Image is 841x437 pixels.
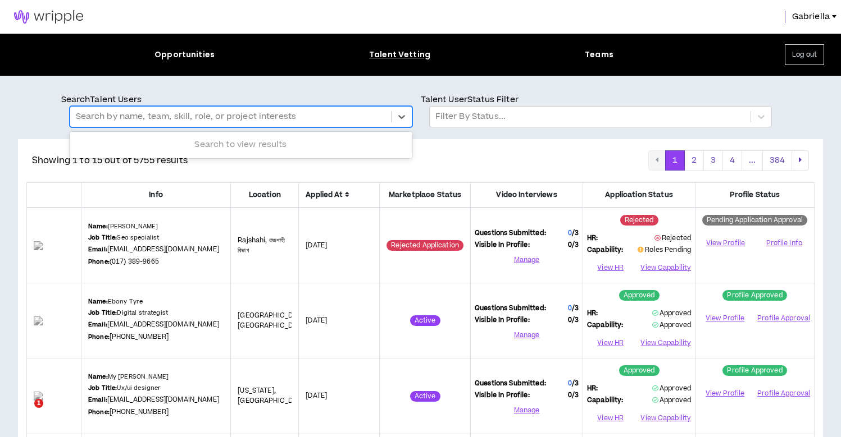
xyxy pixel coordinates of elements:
[475,228,546,238] span: Questions Submitted:
[587,395,624,406] span: Capability:
[645,245,691,255] span: Roles Pending
[568,303,572,313] span: 0
[640,334,691,351] button: View Capability
[762,150,792,171] button: 384
[81,182,231,208] th: Info
[648,150,809,171] nav: pagination
[421,94,780,106] p: Talent User Status Filter
[572,303,579,313] span: / 3
[587,410,634,427] button: View HR
[722,365,787,376] sup: Profile Approved
[699,384,751,403] a: View Profile
[238,386,307,406] span: [US_STATE] , [GEOGRAPHIC_DATA]
[568,315,579,325] span: 0
[587,384,598,394] span: HR:
[572,390,579,400] span: / 3
[110,332,169,342] a: [PHONE_NUMBER]
[306,190,372,200] span: Applied At
[654,233,691,243] span: Rejected
[107,320,219,329] a: [EMAIL_ADDRESS][DOMAIN_NAME]
[652,395,691,405] span: Approved
[110,257,159,266] a: (017) 389-9665
[88,333,110,341] b: Phone:
[475,240,530,250] span: Visible In Profile:
[88,309,117,317] b: Job Title:
[620,215,658,226] sup: Rejected
[568,379,572,388] span: 0
[702,215,807,226] sup: Pending Application Approval
[238,236,285,255] span: Rajshahi , রাজশাহী বিভাগ
[475,303,546,314] span: Questions Submitted:
[619,290,660,301] sup: Approved
[587,334,634,351] button: View HR
[110,407,169,417] a: [PHONE_NUMBER]
[785,44,824,65] button: Log out
[757,385,810,402] button: Profile Approval
[238,311,309,330] span: [GEOGRAPHIC_DATA] , [GEOGRAPHIC_DATA]
[34,316,74,325] img: KlxACz13SzuNxJwDXPQGUUDX872NWb3LgNYUrsmr.png
[306,316,372,326] p: [DATE]
[88,297,108,306] b: Name:
[410,391,440,402] sup: Active
[88,372,108,381] b: Name:
[652,384,691,393] span: Approved
[61,94,421,106] p: Search Talent Users
[572,240,579,250] span: / 3
[471,182,583,208] th: Video Interviews
[88,395,107,404] b: Email:
[231,182,299,208] th: Location
[695,182,815,208] th: Profile Status
[583,182,695,208] th: Application Status
[380,182,471,208] th: Marketplace Status
[587,309,598,319] span: HR:
[665,150,685,171] button: 1
[88,245,107,254] b: Email:
[758,235,810,252] button: Profile Info
[88,222,158,231] p: [PERSON_NAME]
[652,309,691,318] span: Approved
[568,240,579,250] span: 0
[88,320,107,329] b: Email:
[757,310,810,327] button: Profile Approval
[88,372,169,381] p: My [PERSON_NAME]
[88,233,159,242] p: Seo specialist
[34,392,74,401] img: Vf6tnaK0L1fMTq3JnKC9ejVSSuGWGXkJIrR6i3w0.png
[572,379,579,388] span: / 3
[32,154,188,167] p: Showing 1 to 15 out of 5755 results
[154,49,215,61] div: Opportunities
[387,240,463,251] sup: Rejected Application
[306,241,372,251] p: [DATE]
[722,290,787,301] sup: Profile Approved
[88,408,110,416] b: Phone:
[107,245,219,254] a: [EMAIL_ADDRESS][DOMAIN_NAME]
[475,379,546,389] span: Questions Submitted:
[587,259,634,276] button: View HR
[587,320,624,330] span: Capability:
[70,134,412,155] div: Search to view results
[475,402,579,419] button: Manage
[88,222,108,231] b: Name:
[792,11,830,23] span: Gabriella
[475,390,530,401] span: Visible In Profile:
[699,233,751,253] a: View Profile
[34,241,74,250] img: aAn4okNJ0P8GN1XalK7fRVRyl6yDQPSNk2s5eXZL.png
[107,395,219,404] a: [EMAIL_ADDRESS][DOMAIN_NAME]
[306,391,372,401] p: [DATE]
[34,399,43,408] span: 1
[11,399,38,426] iframe: Intercom live chat
[88,233,117,242] b: Job Title:
[410,315,440,326] sup: Active
[742,150,763,171] button: ...
[475,251,579,268] button: Manage
[572,315,579,325] span: / 3
[640,259,691,276] button: View Capability
[568,390,579,401] span: 0
[88,384,117,392] b: Job Title:
[568,228,572,238] span: 0
[88,257,110,266] b: Phone:
[684,150,704,171] button: 2
[475,315,530,325] span: Visible In Profile:
[640,410,691,427] button: View Capability
[475,326,579,343] button: Manage
[585,49,613,61] div: Teams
